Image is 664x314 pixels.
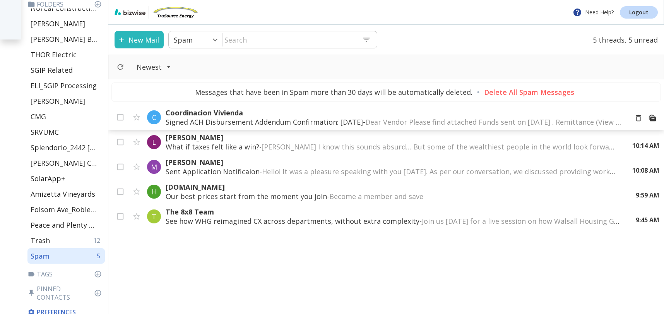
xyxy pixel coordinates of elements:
[31,143,97,152] p: Splendorio_2442 [GEOGRAPHIC_DATA]
[31,220,97,230] p: Peace and Plenty Farms
[166,108,622,117] p: Coordinacion Vivienda
[31,251,50,261] p: Spam
[632,141,659,150] p: 10:14 AM
[573,8,614,17] p: Need Help?
[27,62,105,78] div: SGIP Related
[151,162,157,172] p: M
[27,93,105,109] div: [PERSON_NAME]
[31,96,85,106] p: [PERSON_NAME]
[27,202,105,217] div: Folsom Ave_Robleto
[27,47,105,62] div: THOR Electric
[636,216,659,224] p: 9:45 AM
[166,158,617,167] p: [PERSON_NAME]
[329,192,594,201] span: Become a member and save ͏ ‌ ͏ ‌ ͏ ‌ ‌ ‌ ‌ ‌ ‌ ‌ ‌ ‌ ‌ ‌ ‌ ‌ ‌ ‌ ‌ ‌ ‌ ‌ ‌ ‌ ‌ ‌ ‌ ‌ ‌ ‌ ‌ ‌ ‌ ‌ ...
[166,117,622,127] p: Signed ACH Disbursement Addendum Confirmation: [DATE] -
[166,207,620,216] p: The 8x8 Team
[31,65,73,75] p: SGIP Related
[166,133,617,142] p: [PERSON_NAME]
[195,88,472,97] p: Messages that have been in Spam more than 30 days will be automatically deleted.
[166,192,620,201] p: Our best prices start from the moment you join -
[31,205,97,214] p: Folsom Ave_Robleto
[636,191,659,199] p: 9:59 AM
[629,10,649,15] p: Logout
[27,31,105,47] div: [PERSON_NAME] Batteries
[27,186,105,202] div: Amizetta Vineyards
[481,84,577,100] button: Delete All Spam Messages
[31,236,50,245] p: Trash
[115,9,145,15] img: bizwise
[166,142,617,151] p: What if taxes felt like a win? -
[31,158,97,168] p: [PERSON_NAME] CPA Financial
[631,111,645,125] button: Move to Trash
[113,60,127,74] button: Refresh
[152,212,156,221] p: T
[27,171,105,186] div: SolarApp+
[27,78,105,93] div: ELI_SGIP Processing
[31,34,97,44] p: [PERSON_NAME] Batteries
[31,19,85,28] p: [PERSON_NAME]
[27,155,105,171] div: [PERSON_NAME] CPA Financial
[166,216,620,226] p: See how WHG reimagined CX across departments, without extra complexity -
[174,35,193,45] p: Spam
[31,189,95,199] p: Amizetta Vineyards
[152,137,156,147] p: L
[27,16,105,31] div: [PERSON_NAME]
[31,127,59,137] p: SRVUMC
[31,50,77,59] p: THOR Electric
[27,270,105,278] p: Tags
[484,88,574,97] p: Delete All Spam Messages
[31,81,97,90] p: ELI_SGIP Processing
[588,31,658,48] p: 5 threads, 5 unread
[27,217,105,233] div: Peace and Plenty Farms
[97,252,103,260] p: 5
[27,285,105,302] p: Pinned Contacts
[31,174,65,183] p: SolarApp+
[152,187,157,196] p: H
[31,112,46,121] p: CMG
[620,6,658,19] a: Logout
[27,140,105,155] div: Splendorio_2442 [GEOGRAPHIC_DATA]
[27,233,105,248] div: Trash12
[166,167,617,176] p: Sent Application Notificaion -
[93,236,103,245] p: 12
[645,111,659,125] button: Mark as Read
[27,124,105,140] div: SRVUMC
[152,6,199,19] img: TruSource Energy, Inc.
[632,166,659,175] p: 10:08 AM
[166,182,620,192] p: [DOMAIN_NAME]
[222,32,356,48] input: Search
[27,109,105,124] div: CMG
[152,113,156,122] p: C
[27,248,105,264] div: Spam5
[129,58,179,75] button: Filter
[115,31,164,48] button: New Mail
